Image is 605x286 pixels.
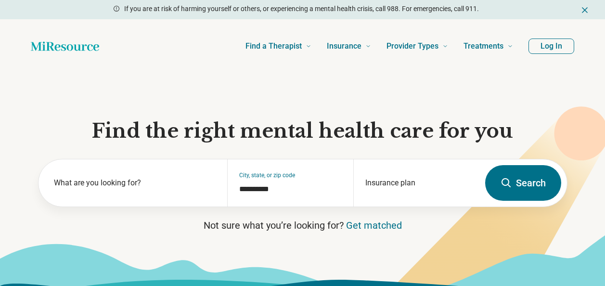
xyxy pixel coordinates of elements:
[327,27,371,65] a: Insurance
[38,118,567,143] h1: Find the right mental health care for you
[327,39,361,53] span: Insurance
[54,177,216,189] label: What are you looking for?
[245,39,302,53] span: Find a Therapist
[463,27,513,65] a: Treatments
[38,219,567,232] p: Not sure what you’re looking for?
[31,37,99,56] a: Home page
[485,165,561,201] button: Search
[346,220,402,231] a: Get matched
[528,39,574,54] button: Log In
[580,4,590,15] button: Dismiss
[386,27,448,65] a: Provider Types
[386,39,438,53] span: Provider Types
[245,27,311,65] a: Find a Therapist
[124,4,479,14] p: If you are at risk of harming yourself or others, or experiencing a mental health crisis, call 98...
[463,39,503,53] span: Treatments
